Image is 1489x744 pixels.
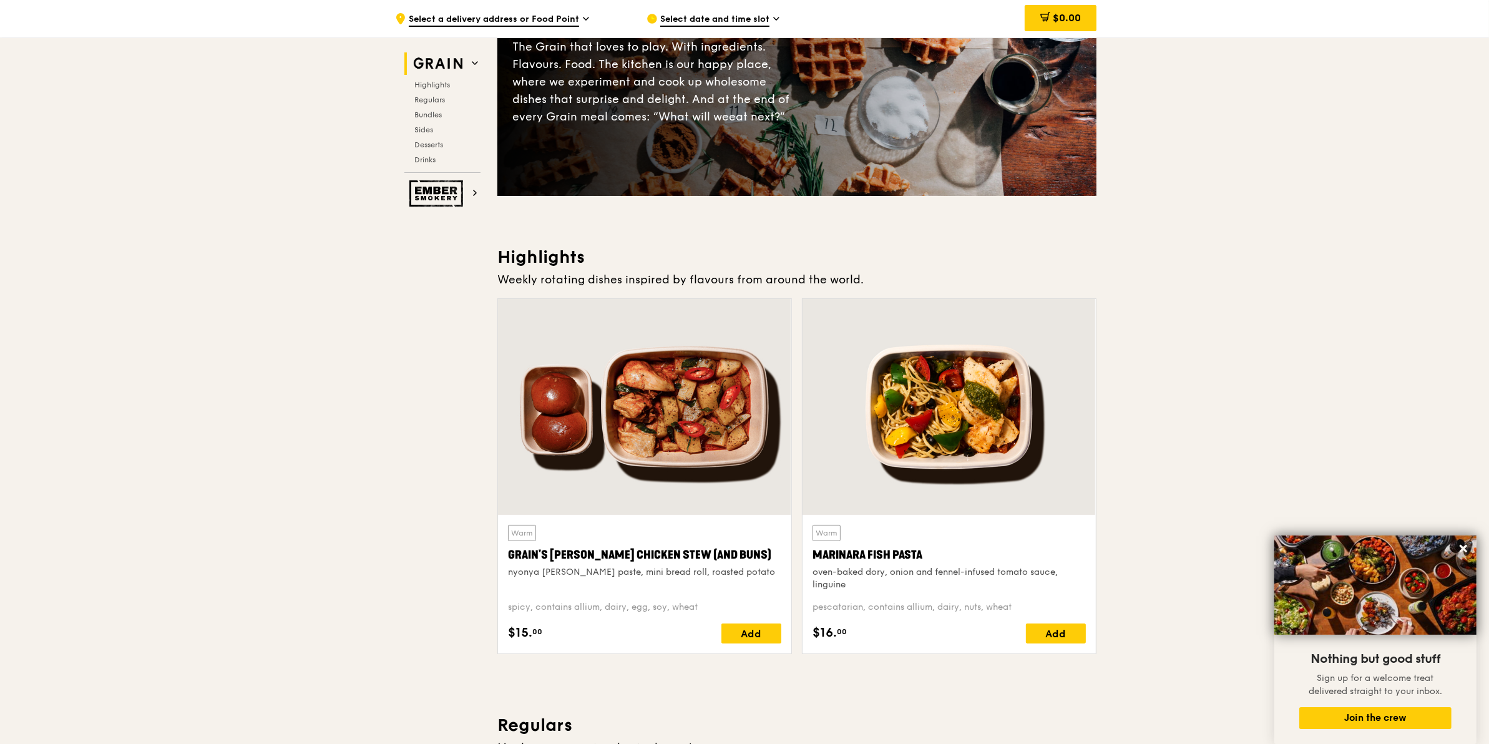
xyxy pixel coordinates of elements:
[729,110,785,124] span: eat next?”
[837,627,847,637] span: 00
[813,601,1086,614] div: pescatarian, contains allium, dairy, nuts, wheat
[813,624,837,642] span: $16.
[660,13,769,27] span: Select date and time slot
[414,125,433,134] span: Sides
[813,525,841,541] div: Warm
[1299,707,1452,729] button: Join the crew
[414,155,436,164] span: Drinks
[409,180,467,207] img: Ember Smokery web logo
[414,81,450,89] span: Highlights
[1026,624,1086,644] div: Add
[1309,673,1442,697] span: Sign up for a welcome treat delivered straight to your inbox.
[508,601,781,614] div: spicy, contains allium, dairy, egg, soy, wheat
[1053,12,1081,24] span: $0.00
[409,13,579,27] span: Select a delivery address or Food Point
[409,52,467,75] img: Grain web logo
[508,624,532,642] span: $15.
[497,714,1096,737] h3: Regulars
[414,140,443,149] span: Desserts
[508,546,781,564] div: Grain's [PERSON_NAME] Chicken Stew (and buns)
[1453,539,1473,559] button: Close
[532,627,542,637] span: 00
[1274,536,1477,635] img: DSC07876-Edit02-Large.jpeg
[497,271,1096,288] div: Weekly rotating dishes inspired by flavours from around the world.
[508,525,536,541] div: Warm
[497,246,1096,268] h3: Highlights
[512,38,797,125] div: The Grain that loves to play. With ingredients. Flavours. Food. The kitchen is our happy place, w...
[508,566,781,579] div: nyonya [PERSON_NAME] paste, mini bread roll, roasted potato
[414,110,442,119] span: Bundles
[813,566,1086,591] div: oven-baked dory, onion and fennel-infused tomato sauce, linguine
[813,546,1086,564] div: Marinara Fish Pasta
[1311,652,1440,667] span: Nothing but good stuff
[721,624,781,644] div: Add
[414,95,445,104] span: Regulars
